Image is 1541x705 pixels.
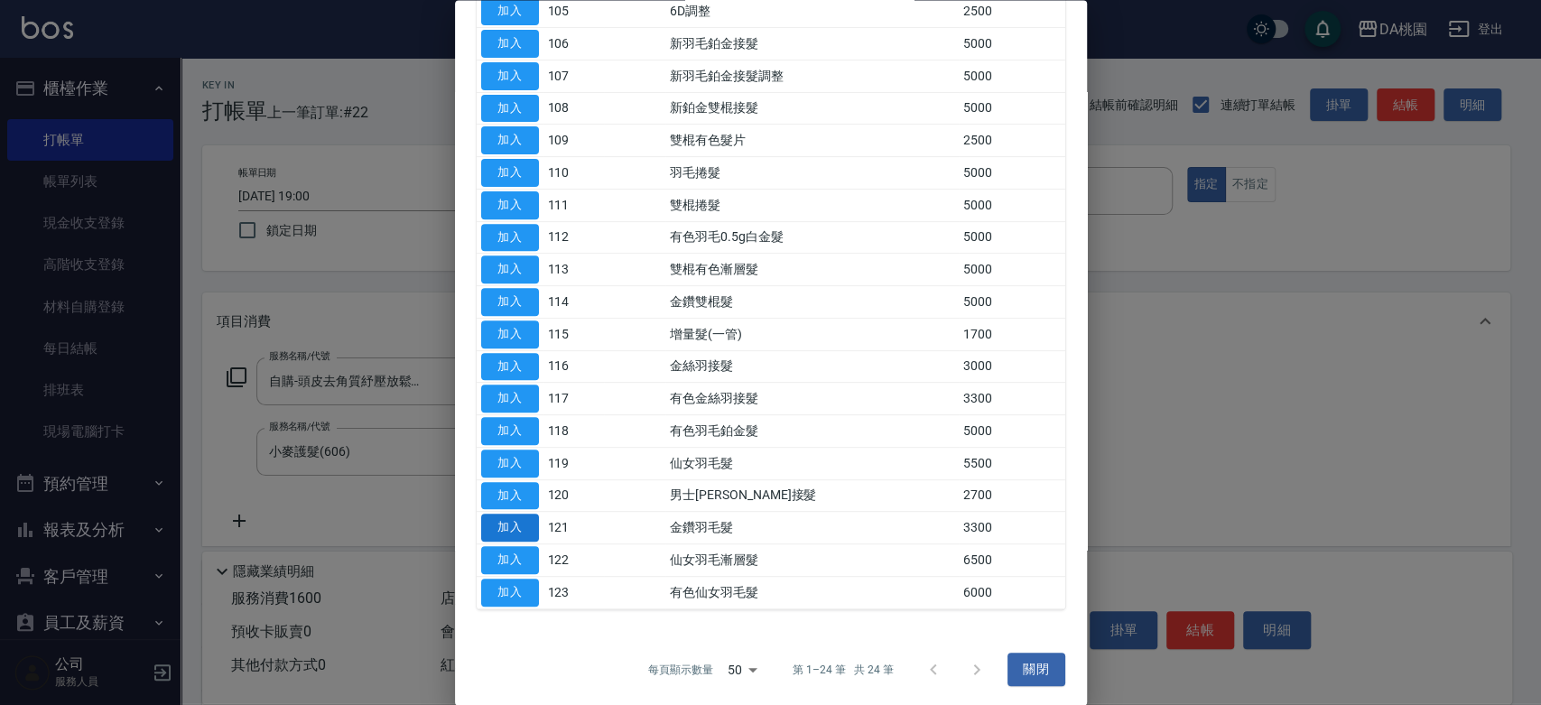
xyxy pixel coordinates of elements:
td: 新鉑金雙棍接髮 [665,93,959,125]
td: 仙女羽毛髮 [665,448,959,480]
td: 114 [543,286,605,319]
button: 加入 [481,31,539,59]
td: 2500 [959,125,1065,157]
button: 加入 [481,256,539,284]
p: 第 1–24 筆 共 24 筆 [793,662,893,678]
td: 金絲羽接髮 [665,351,959,384]
td: 有色羽毛0.5g白金髮 [665,222,959,255]
td: 增量髮(一管) [665,319,959,351]
td: 男士[PERSON_NAME]接髮 [665,480,959,513]
td: 5000 [959,254,1065,286]
td: 3300 [959,512,1065,544]
button: 加入 [481,95,539,123]
td: 金鑽羽毛髮 [665,512,959,544]
td: 118 [543,415,605,448]
button: 加入 [481,418,539,446]
td: 3000 [959,351,1065,384]
td: 106 [543,28,605,60]
td: 雙棍有色漸層髮 [665,254,959,286]
td: 6500 [959,544,1065,577]
td: 有色羽毛鉑金髮 [665,415,959,448]
td: 羽毛捲髮 [665,157,959,190]
td: 107 [543,60,605,93]
td: 仙女羽毛漸層髮 [665,544,959,577]
td: 111 [543,190,605,222]
td: 117 [543,383,605,415]
td: 有色金絲羽接髮 [665,383,959,415]
td: 123 [543,577,605,609]
td: 6000 [959,577,1065,609]
td: 新羽毛鉑金接髮 [665,28,959,60]
td: 雙棍捲髮 [665,190,959,222]
button: 加入 [481,482,539,510]
td: 5000 [959,286,1065,319]
button: 加入 [481,224,539,252]
td: 122 [543,544,605,577]
button: 加入 [481,320,539,348]
button: 加入 [481,62,539,90]
td: 5000 [959,415,1065,448]
td: 5500 [959,448,1065,480]
td: 113 [543,254,605,286]
button: 加入 [481,191,539,219]
td: 3300 [959,383,1065,415]
button: 加入 [481,579,539,607]
div: 50 [720,645,764,694]
td: 2700 [959,480,1065,513]
button: 加入 [481,385,539,413]
p: 每頁顯示數量 [648,662,713,678]
td: 110 [543,157,605,190]
button: 加入 [481,160,539,188]
td: 116 [543,351,605,384]
td: 金鑽雙棍髮 [665,286,959,319]
button: 加入 [481,515,539,543]
td: 5000 [959,28,1065,60]
td: 112 [543,222,605,255]
td: 新羽毛鉑金接髮調整 [665,60,959,93]
td: 120 [543,480,605,513]
td: 109 [543,125,605,157]
td: 5000 [959,222,1065,255]
td: 5000 [959,93,1065,125]
td: 115 [543,319,605,351]
button: 加入 [481,289,539,317]
button: 加入 [481,353,539,381]
td: 5000 [959,190,1065,222]
button: 關閉 [1007,654,1065,687]
td: 有色仙女羽毛髮 [665,577,959,609]
button: 加入 [481,547,539,575]
td: 5000 [959,60,1065,93]
button: 加入 [481,450,539,478]
td: 108 [543,93,605,125]
td: 雙棍有色髮片 [665,125,959,157]
td: 119 [543,448,605,480]
button: 加入 [481,127,539,155]
td: 1700 [959,319,1065,351]
td: 121 [543,512,605,544]
td: 5000 [959,157,1065,190]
